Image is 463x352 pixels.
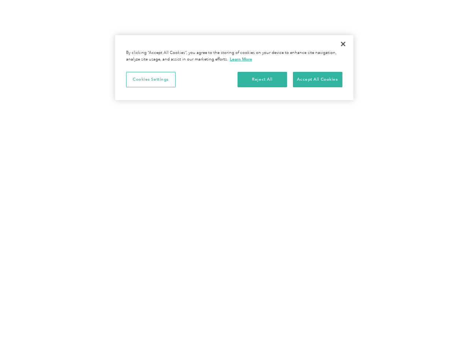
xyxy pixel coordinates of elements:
a: More information about your privacy, opens in a new tab [230,56,252,62]
div: Cookie banner [115,35,353,100]
button: Close [335,36,351,52]
button: Reject All [238,72,287,87]
button: Cookies Settings [126,72,176,87]
div: By clicking “Accept All Cookies”, you agree to the storing of cookies on your device to enhance s... [126,50,342,63]
div: Privacy [115,35,353,100]
button: Accept All Cookies [293,72,342,87]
